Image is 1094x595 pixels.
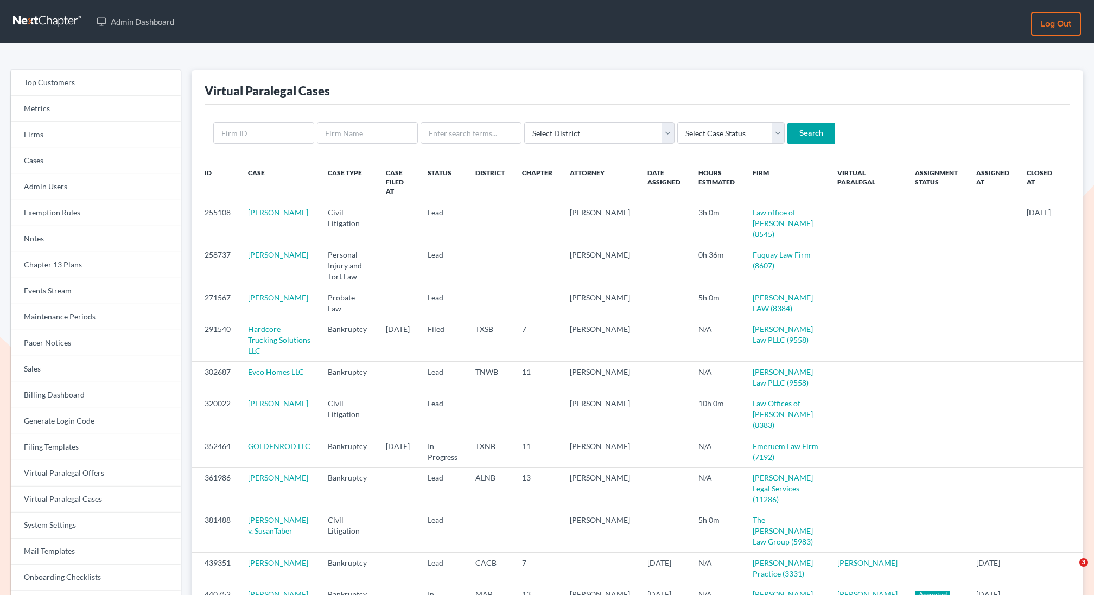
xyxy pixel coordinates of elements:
[248,442,310,451] a: GOLDENROD LLC
[513,436,561,467] td: 11
[11,200,181,226] a: Exemption Rules
[753,293,813,313] a: [PERSON_NAME] LAW (8384)
[753,558,813,578] a: [PERSON_NAME] Practice (3331)
[11,226,181,252] a: Notes
[377,436,419,467] td: [DATE]
[1079,558,1088,567] span: 3
[467,468,513,510] td: ALNB
[11,122,181,148] a: Firms
[419,162,466,202] th: Status
[192,553,239,584] td: 439351
[248,399,308,408] a: [PERSON_NAME]
[377,319,419,361] td: [DATE]
[753,473,813,504] a: [PERSON_NAME] Legal Services (11286)
[690,319,744,361] td: N/A
[192,510,239,552] td: 381488
[192,162,239,202] th: ID
[561,287,639,319] td: [PERSON_NAME]
[192,245,239,287] td: 258737
[561,202,639,245] td: [PERSON_NAME]
[753,399,813,430] a: Law Offices of [PERSON_NAME] (8383)
[11,408,181,434] a: Generate Login Code
[753,515,813,546] a: The [PERSON_NAME] Law Group (5983)
[319,245,377,287] td: Personal Injury and Tort Law
[561,436,639,467] td: [PERSON_NAME]
[11,356,181,382] a: Sales
[11,252,181,278] a: Chapter 13 Plans
[248,473,308,482] a: [PERSON_NAME]
[1031,12,1081,36] a: Log out
[319,287,377,319] td: Probate Law
[744,162,829,202] th: Firm
[561,362,639,393] td: [PERSON_NAME]
[787,123,835,144] input: Search
[837,558,898,567] a: [PERSON_NAME]
[513,162,561,202] th: Chapter
[467,162,513,202] th: District
[11,539,181,565] a: Mail Templates
[319,202,377,245] td: Civil Litigation
[829,162,906,202] th: Virtual Paralegal
[419,202,466,245] td: Lead
[639,553,690,584] td: [DATE]
[11,70,181,96] a: Top Customers
[690,362,744,393] td: N/A
[317,122,418,144] input: Firm Name
[690,202,744,245] td: 3h 0m
[467,553,513,584] td: CACB
[319,162,377,202] th: Case Type
[248,208,308,217] a: [PERSON_NAME]
[192,468,239,510] td: 361986
[192,393,239,436] td: 320022
[192,202,239,245] td: 255108
[690,162,744,202] th: Hours Estimated
[690,245,744,287] td: 0h 36m
[753,367,813,387] a: [PERSON_NAME] Law PLLC (9558)
[248,367,304,376] a: Evco Homes LLC
[419,287,466,319] td: Lead
[467,436,513,467] td: TXNB
[319,468,377,510] td: Bankruptcy
[91,12,180,31] a: Admin Dashboard
[11,513,181,539] a: System Settings
[968,162,1019,202] th: Assigned at
[561,510,639,552] td: [PERSON_NAME]
[1018,202,1061,245] td: [DATE]
[248,250,308,259] a: [PERSON_NAME]
[205,83,330,99] div: Virtual Paralegal Cases
[690,510,744,552] td: 5h 0m
[11,96,181,122] a: Metrics
[753,208,813,239] a: Law office of [PERSON_NAME] (8545)
[319,436,377,467] td: Bankruptcy
[906,162,967,202] th: Assignment Status
[753,324,813,344] a: [PERSON_NAME] Law PLLC (9558)
[690,287,744,319] td: 5h 0m
[419,393,466,436] td: Lead
[513,468,561,510] td: 13
[419,245,466,287] td: Lead
[513,362,561,393] td: 11
[1057,558,1083,584] iframe: Intercom live chat
[377,162,419,202] th: Case Filed At
[11,330,181,356] a: Pacer Notices
[690,553,744,584] td: N/A
[690,436,744,467] td: N/A
[248,324,310,355] a: Hardcore Trucking Solutions LLC
[467,319,513,361] td: TXSB
[319,362,377,393] td: Bankruptcy
[11,487,181,513] a: Virtual Paralegal Cases
[467,362,513,393] td: TNWB
[561,393,639,436] td: [PERSON_NAME]
[753,250,811,270] a: Fuquay Law Firm (8607)
[319,319,377,361] td: Bankruptcy
[513,553,561,584] td: 7
[968,553,1019,584] td: [DATE]
[11,148,181,174] a: Cases
[690,393,744,436] td: 10h 0m
[419,468,466,510] td: Lead
[239,162,319,202] th: Case
[11,304,181,330] a: Maintenance Periods
[319,393,377,436] td: Civil Litigation
[1018,162,1061,202] th: Closed at
[419,436,466,467] td: In Progress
